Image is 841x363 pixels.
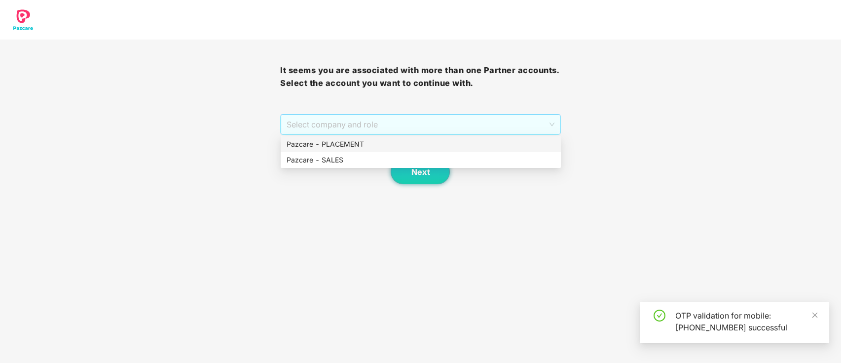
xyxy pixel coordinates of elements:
[287,155,555,165] div: Pazcare - SALES
[811,312,818,319] span: close
[411,167,430,177] span: Next
[281,136,561,152] div: Pazcare - PLACEMENT
[654,310,665,322] span: check-circle
[281,152,561,168] div: Pazcare - SALES
[391,160,450,184] button: Next
[287,139,555,150] div: Pazcare - PLACEMENT
[280,64,560,89] h3: It seems you are associated with more than one Partner accounts. Select the account you want to c...
[675,310,817,333] div: OTP validation for mobile: [PHONE_NUMBER] successful
[287,115,554,134] span: Select company and role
